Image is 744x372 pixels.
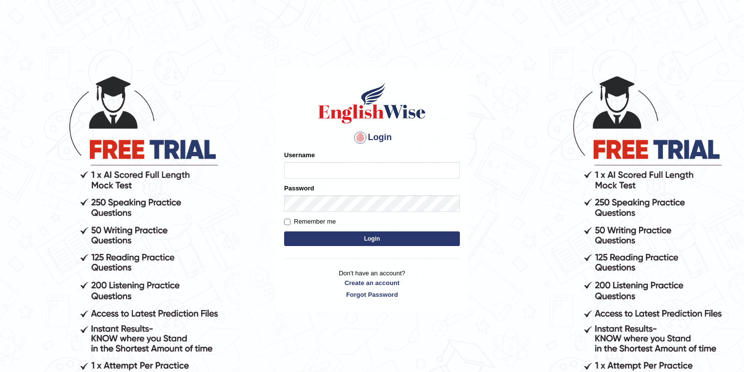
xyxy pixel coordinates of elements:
[284,217,336,227] label: Remember me
[284,290,460,299] a: Forgot Password
[284,231,460,246] button: Login
[284,278,460,288] a: Create an account
[284,184,314,193] label: Password
[284,219,290,225] input: Remember me
[284,130,460,145] h4: Login
[284,150,315,160] label: Username
[316,81,428,125] img: Logo of English Wise sign in for intelligent practice with AI
[284,269,460,299] p: Don't have an account?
